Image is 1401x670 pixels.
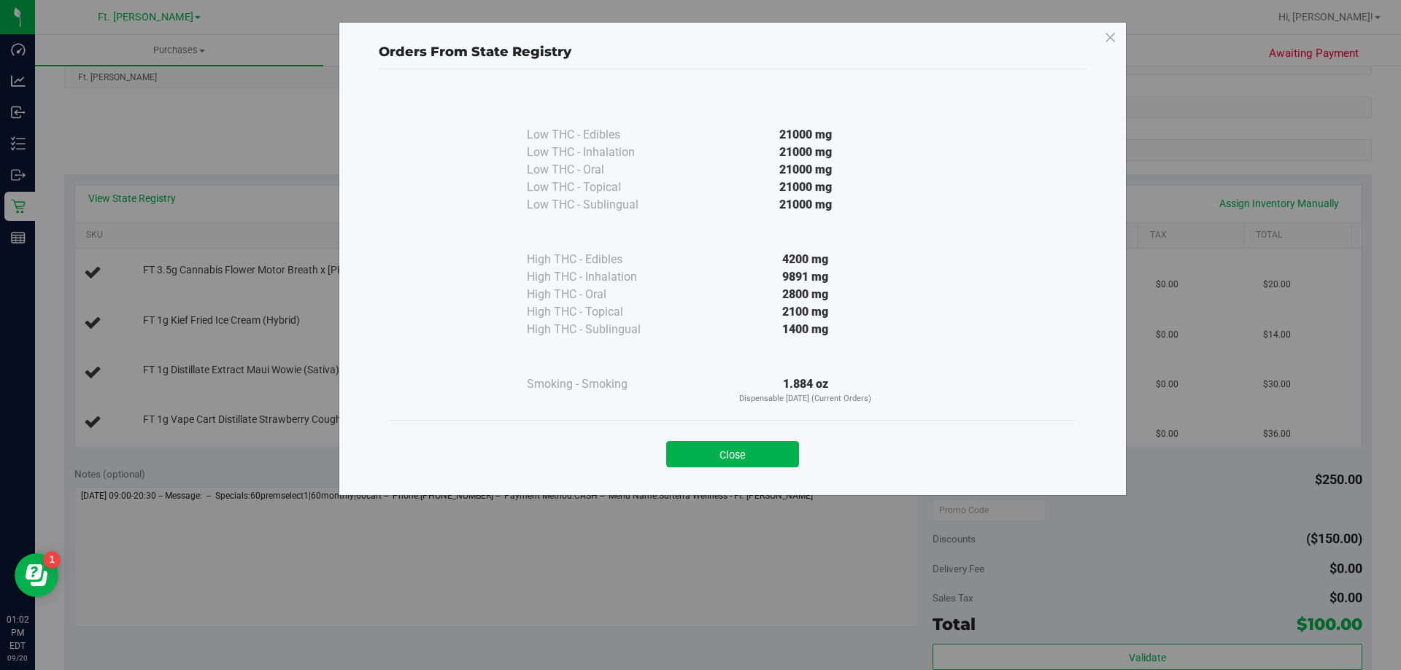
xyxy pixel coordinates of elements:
[527,375,673,393] div: Smoking - Smoking
[527,196,673,214] div: Low THC - Sublingual
[673,303,938,321] div: 2100 mg
[527,251,673,268] div: High THC - Edibles
[527,286,673,303] div: High THC - Oral
[15,553,58,597] iframe: Resource center
[673,144,938,161] div: 21000 mg
[673,196,938,214] div: 21000 mg
[527,161,673,179] div: Low THC - Oral
[673,286,938,303] div: 2800 mg
[527,126,673,144] div: Low THC - Edibles
[673,268,938,286] div: 9891 mg
[527,303,673,321] div: High THC - Topical
[673,321,938,338] div: 1400 mg
[666,441,799,467] button: Close
[527,321,673,338] div: High THC - Sublingual
[43,551,61,569] iframe: Resource center unread badge
[673,179,938,196] div: 21000 mg
[527,268,673,286] div: High THC - Inhalation
[379,44,571,60] span: Orders From State Registry
[673,161,938,179] div: 21000 mg
[673,393,938,405] p: Dispensable [DATE] (Current Orders)
[673,375,938,405] div: 1.884 oz
[673,251,938,268] div: 4200 mg
[527,179,673,196] div: Low THC - Topical
[673,126,938,144] div: 21000 mg
[527,144,673,161] div: Low THC - Inhalation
